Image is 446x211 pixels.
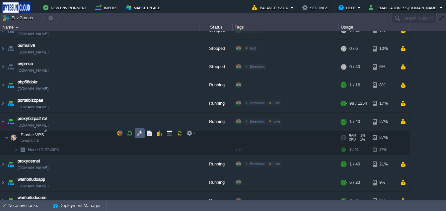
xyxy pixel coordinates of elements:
img: AMDAwAAAACH5BAEAAAAALAAAAAABAAEAAAICRAEAOw== [18,145,27,155]
div: 21% [373,155,394,173]
img: AMDAwAAAACH5BAEAAAAALAAAAAABAAEAAAICRAEAOw== [14,145,18,155]
div: 2 / 8 [349,192,358,210]
div: Running [199,113,233,131]
button: Env Groups [2,13,35,23]
a: proxybizpa2 rbl [18,115,47,122]
img: Bytesun Cloud [2,2,31,14]
div: Usage [339,23,409,31]
span: CentOS 7.6 [21,139,39,143]
div: 27% [373,145,394,155]
a: [DOMAIN_NAME] [18,67,48,74]
div: 1 / 40 [349,145,358,155]
div: 6 / 23 [349,173,360,191]
span: Beeinbox [250,119,265,123]
span: test [250,46,256,50]
div: No active tasks [8,200,50,211]
div: 27% [373,113,394,131]
a: proxyosrnet [18,158,40,164]
span: Beeinbox [250,162,265,166]
div: 9% [373,173,394,191]
div: Stopped [199,58,233,76]
div: 6% [373,58,394,76]
img: AMDAwAAAACH5BAEAAAAALAAAAAABAAEAAAICRAEAOw== [0,40,6,57]
button: Settings [302,4,330,12]
span: 1% [359,134,365,138]
span: [DOMAIN_NAME] [18,49,48,55]
button: New Environment [43,4,89,12]
img: AMDAwAAAACH5BAEAAAAALAAAAAABAAEAAAICRAEAOw== [6,192,15,210]
a: warriorludocom [18,194,46,201]
img: AMDAwAAAACH5BAEAAAAALAAAAAABAAEAAAICRAEAOw== [6,76,15,94]
div: Running [199,192,233,210]
span: 7.6 [236,147,241,151]
button: Import [95,4,120,12]
img: AMDAwAAAACH5BAEAAAAALAAAAAABAAEAAAICRAEAOw== [0,192,6,210]
span: [DOMAIN_NAME] [18,164,48,171]
img: AMDAwAAAACH5BAEAAAAALAAAAAABAAEAAAICRAEAOw== [0,113,6,131]
div: 8% [373,76,394,94]
div: 10% [373,40,394,57]
a: [DOMAIN_NAME] [18,183,48,189]
img: AMDAwAAAACH5BAEAAAAALAAAAAABAAEAAAICRAEAOw== [6,113,15,131]
div: Name [1,23,199,31]
a: portalbizzpaa [18,97,43,104]
span: Live [273,162,280,166]
img: AMDAwAAAACH5BAEAAAAALAAAAAABAAEAAAICRAEAOw== [5,131,9,144]
div: Running [199,94,233,112]
div: 1 / 40 [349,155,360,173]
span: 224003 [27,147,60,153]
span: Beeinbox [250,64,265,68]
img: AMDAwAAAACH5BAEAAAAALAAAAAABAAEAAAICRAEAOw== [0,173,6,191]
span: RAM [349,134,356,138]
div: 0 / 40 [349,58,360,76]
a: [DOMAIN_NAME] [18,85,48,92]
button: Deployment Manager [53,202,101,209]
a: osrmslv8 [18,42,35,49]
a: warriorludoapp [18,176,45,183]
a: php56dokr [18,79,37,85]
img: AMDAwAAAACH5BAEAAAAALAAAAAABAAEAAAICRAEAOw== [6,40,15,57]
a: ovpn-ca [18,60,33,67]
button: Balance ₹23.37 [252,4,291,12]
span: Live [273,119,280,123]
a: Elastic VPSCentOS 7.6 [20,132,45,137]
img: AMDAwAAAACH5BAEAAAAALAAAAAABAAEAAAICRAEAOw== [0,76,6,94]
a: Node ID:224003 [27,147,60,153]
div: 1 / 40 [349,113,360,131]
button: [EMAIL_ADDRESS][DOMAIN_NAME] [369,4,439,12]
img: AMDAwAAAACH5BAEAAAAALAAAAAABAAEAAAICRAEAOw== [9,131,18,144]
div: 27% [373,131,394,144]
a: [DOMAIN_NAME] [18,31,48,37]
img: AMDAwAAAACH5BAEAAAAALAAAAAABAAEAAAICRAEAOw== [6,173,15,191]
img: AMDAwAAAACH5BAEAAAAALAAAAAABAAEAAAICRAEAOw== [0,155,6,173]
img: AMDAwAAAACH5BAEAAAAALAAAAAABAAEAAAICRAEAOw== [6,94,15,112]
div: Stopped [199,40,233,57]
div: 17% [373,94,394,112]
div: Running [199,155,233,173]
img: AMDAwAAAACH5BAEAAAAALAAAAAABAAEAAAICRAEAOw== [16,27,19,28]
button: Marketplace [126,4,162,12]
div: Running [199,76,233,94]
div: 98 / 1254 [349,94,367,112]
span: Elastic VPS [20,132,45,138]
a: [DOMAIN_NAME] [18,104,48,110]
img: AMDAwAAAACH5BAEAAAAALAAAAAABAAEAAAICRAEAOw== [6,58,15,76]
span: Live [273,101,280,105]
img: AMDAwAAAACH5BAEAAAAALAAAAAABAAEAAAICRAEAOw== [0,58,6,76]
img: AMDAwAAAACH5BAEAAAAALAAAAAABAAEAAAICRAEAOw== [6,155,15,173]
div: 0 / 6 [349,40,358,57]
button: Help [338,4,357,12]
span: Node ID: [28,147,45,152]
div: Status [200,23,232,31]
span: Beeinbox [250,101,265,105]
img: AMDAwAAAACH5BAEAAAAALAAAAAABAAEAAAICRAEAOw== [0,94,6,112]
div: Running [199,173,233,191]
